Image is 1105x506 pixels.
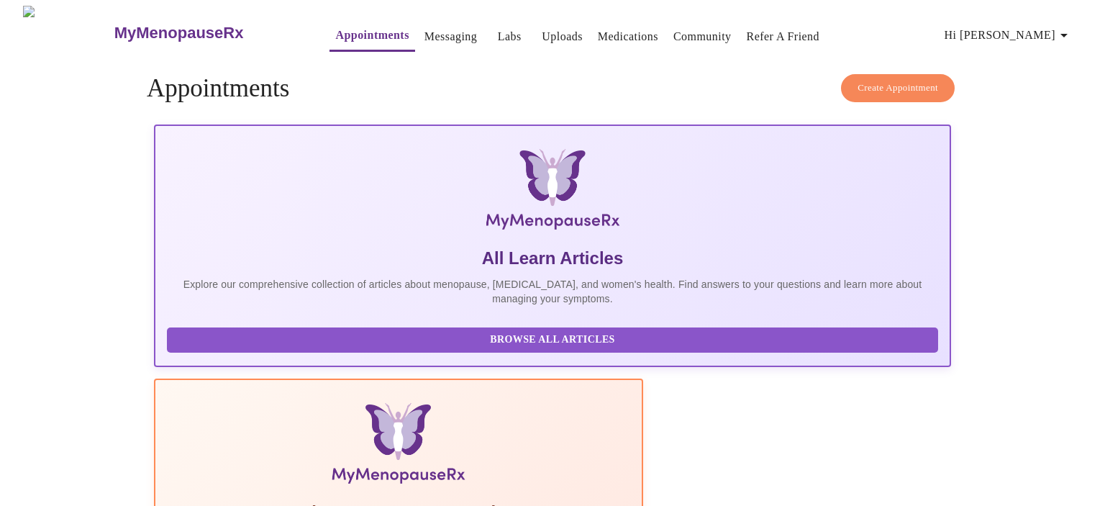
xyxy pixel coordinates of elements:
[939,21,1078,50] button: Hi [PERSON_NAME]
[23,6,112,60] img: MyMenopauseRx Logo
[424,27,477,47] a: Messaging
[167,333,942,345] a: Browse All Articles
[286,149,818,235] img: MyMenopauseRx Logo
[592,22,664,51] button: Medications
[747,27,820,47] a: Refer a Friend
[536,22,588,51] button: Uploads
[741,22,826,51] button: Refer a Friend
[112,8,301,58] a: MyMenopauseRx
[498,27,522,47] a: Labs
[167,277,938,306] p: Explore our comprehensive collection of articles about menopause, [MEDICAL_DATA], and women's hea...
[147,74,958,103] h4: Appointments
[240,403,556,489] img: Menopause Manual
[542,27,583,47] a: Uploads
[486,22,532,51] button: Labs
[673,27,732,47] a: Community
[945,25,1073,45] span: Hi [PERSON_NAME]
[419,22,483,51] button: Messaging
[841,74,955,102] button: Create Appointment
[167,327,938,353] button: Browse All Articles
[598,27,658,47] a: Medications
[181,331,924,349] span: Browse All Articles
[114,24,244,42] h3: MyMenopauseRx
[668,22,737,51] button: Community
[167,247,938,270] h5: All Learn Articles
[335,25,409,45] a: Appointments
[858,80,938,96] span: Create Appointment
[329,21,414,52] button: Appointments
